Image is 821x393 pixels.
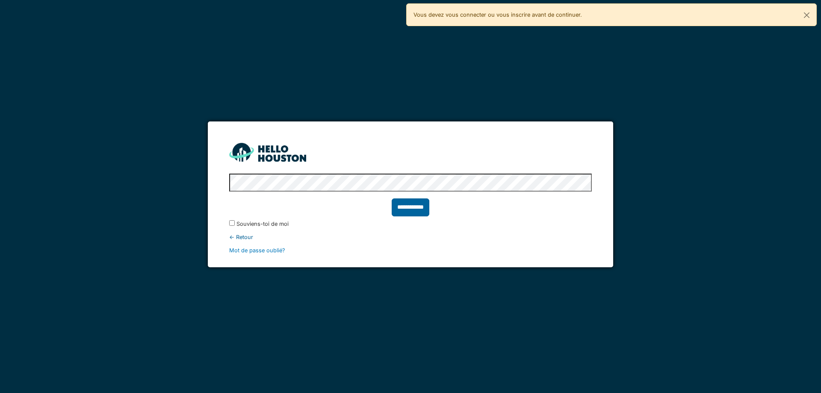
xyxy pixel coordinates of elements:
button: Fermer [797,4,816,27]
font: Souviens-toi de moi [236,221,289,227]
font: Vous devez vous connecter ou vous inscrire avant de continuer. [413,12,582,18]
img: HH_line-BYnF2_Hg.png [229,143,306,161]
font: ← Retour [229,234,253,240]
a: Mot de passe oublié? [229,247,285,254]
